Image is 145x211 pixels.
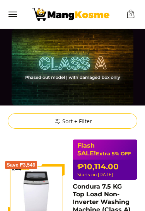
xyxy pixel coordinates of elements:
span: Save ₱3,549 [7,163,36,167]
span: 0 [128,14,133,17]
span: Sort + Filter [53,117,92,125]
summary: Sort + Filter [8,113,137,129]
img: Class A | Mang Kosme [32,8,109,21]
